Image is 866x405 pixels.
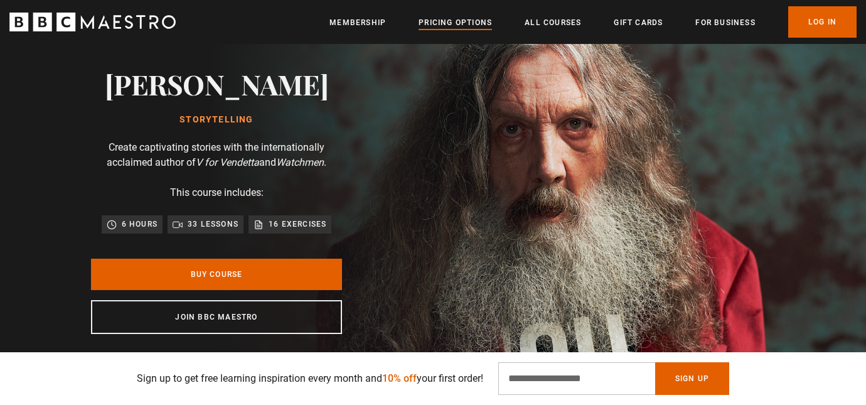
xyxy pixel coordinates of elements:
[91,259,342,290] a: Buy Course
[91,300,342,334] a: Join BBC Maestro
[419,16,492,29] a: Pricing Options
[695,16,755,29] a: For business
[614,16,663,29] a: Gift Cards
[788,6,857,38] a: Log In
[329,16,386,29] a: Membership
[91,140,342,170] p: Create captivating stories with the internationally acclaimed author of and .
[276,156,324,168] i: Watchmen
[525,16,581,29] a: All Courses
[188,218,238,230] p: 33 lessons
[105,68,329,100] h2: [PERSON_NAME]
[329,6,857,38] nav: Primary
[382,372,417,384] span: 10% off
[196,156,259,168] i: V for Vendetta
[655,362,729,395] button: Sign Up
[137,371,483,386] p: Sign up to get free learning inspiration every month and your first order!
[269,218,326,230] p: 16 exercises
[122,218,158,230] p: 6 hours
[9,13,176,31] svg: BBC Maestro
[105,115,329,125] h1: Storytelling
[170,185,264,200] p: This course includes:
